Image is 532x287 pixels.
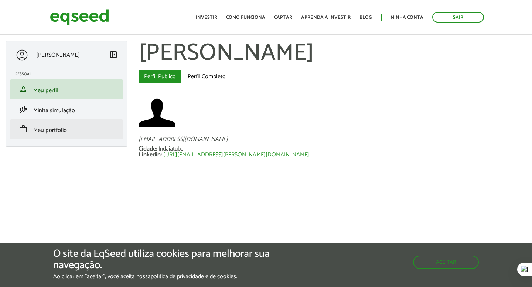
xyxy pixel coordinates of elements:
h2: Pessoal [15,72,123,76]
img: EqSeed [50,7,109,27]
span: work [19,125,28,134]
p: [PERSON_NAME] [36,52,80,59]
a: Investir [196,15,217,20]
a: Aprenda a investir [301,15,351,20]
span: : [161,150,162,160]
a: Perfil Completo [182,70,231,83]
a: workMeu portfólio [15,125,118,134]
span: : [156,144,157,154]
div: [EMAIL_ADDRESS][DOMAIN_NAME] [139,136,526,142]
li: Meu portfólio [10,119,123,139]
li: Meu perfil [10,79,123,99]
span: finance_mode [19,105,28,114]
div: Cidade [139,146,158,152]
a: personMeu perfil [15,85,118,94]
a: Perfil Público [139,70,181,83]
a: [URL][EMAIL_ADDRESS][PERSON_NAME][DOMAIN_NAME] [163,152,309,158]
div: Linkedin [139,152,163,158]
a: Minha conta [391,15,423,20]
button: Aceitar [413,256,479,269]
a: Captar [274,15,292,20]
span: left_panel_close [109,50,118,59]
a: política de privacidade e de cookies [151,274,236,280]
a: Ver perfil do usuário. [139,94,175,131]
h5: O site da EqSeed utiliza cookies para melhorar sua navegação. [53,248,308,271]
span: Minha simulação [33,106,75,115]
a: Sair [432,12,484,23]
a: Blog [359,15,372,20]
p: Ao clicar em "aceitar", você aceita nossa . [53,273,308,280]
a: Como funciona [226,15,265,20]
a: finance_modeMinha simulação [15,105,118,114]
span: person [19,85,28,94]
div: Indaiatuba [158,146,184,152]
span: Meu perfil [33,86,58,96]
h1: [PERSON_NAME] [139,41,526,66]
img: Foto de Tadeu Egawa [139,94,175,131]
a: Colapsar menu [109,50,118,60]
li: Minha simulação [10,99,123,119]
span: Meu portfólio [33,125,67,135]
